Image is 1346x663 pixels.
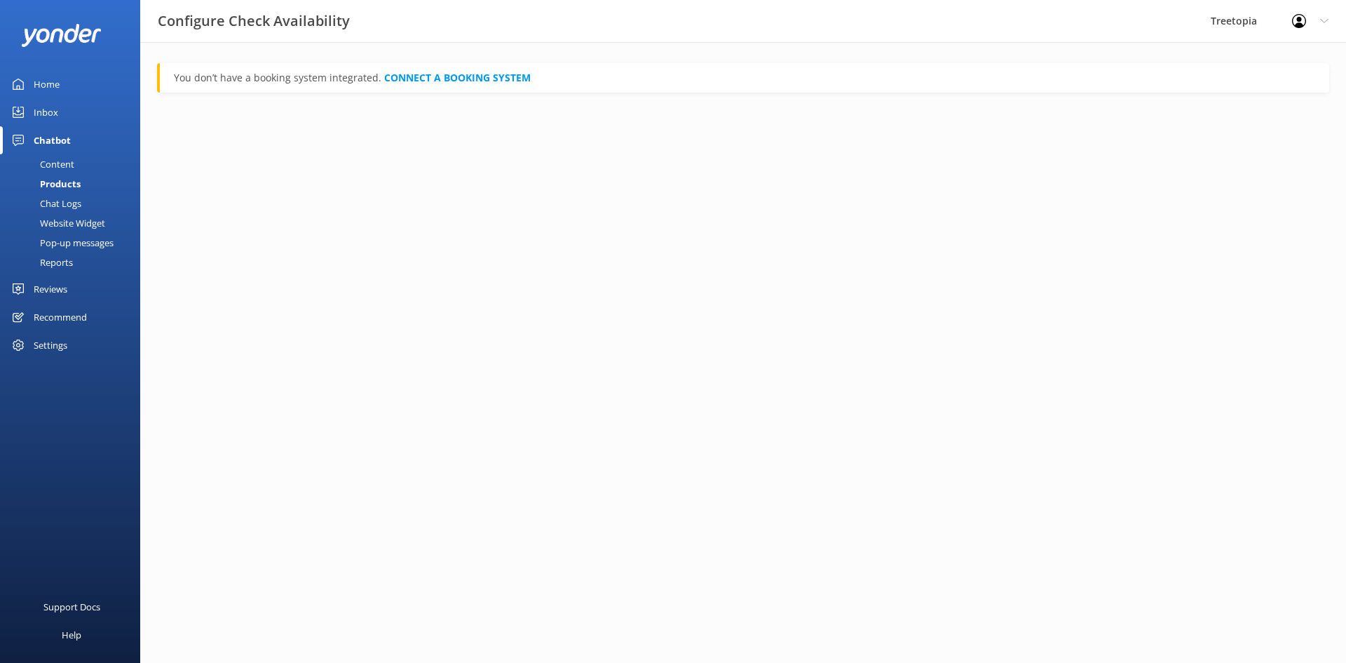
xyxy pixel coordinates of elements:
[8,233,114,253] div: Pop-up messages
[8,154,74,174] div: Content
[8,253,73,272] div: Reports
[8,213,140,233] a: Website Widget
[8,154,140,174] a: Content
[34,303,87,331] div: Recommend
[34,331,67,359] div: Settings
[34,126,71,154] div: Chatbot
[34,70,60,98] div: Home
[43,593,100,621] div: Support Docs
[8,233,140,253] a: Pop-up messages
[34,98,58,126] div: Inbox
[8,194,140,213] a: Chat Logs
[8,194,81,213] div: Chat Logs
[21,24,102,47] img: yonder-white-logo.png
[8,213,105,233] div: Website Widget
[8,174,81,194] div: Products
[62,621,81,649] div: Help
[34,275,67,303] div: Reviews
[174,70,1315,86] p: You don’t have a booking system integrated.
[8,253,140,272] a: Reports
[384,71,531,84] a: CONNECT A BOOKING SYSTEM
[8,174,140,194] a: Products
[158,10,350,32] h3: Configure Check Availability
